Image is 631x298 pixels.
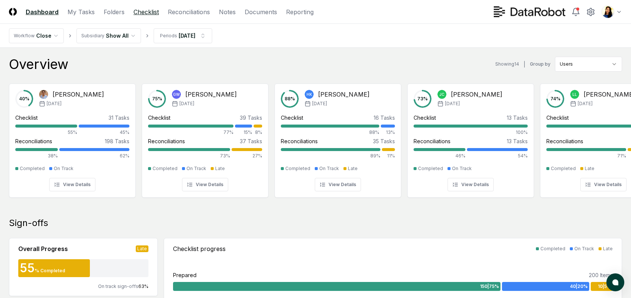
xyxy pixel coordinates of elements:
[18,262,35,274] div: 55
[153,165,178,172] div: Completed
[47,100,62,107] span: [DATE]
[148,137,185,145] div: Reconciliations
[407,78,534,198] a: 73%JC[PERSON_NAME][DATE]Checklist13 Tasks100%Reconciliations13 Tasks46%54%CompletedOn TrackView D...
[39,90,48,99] img: Dina Abdelmageed
[49,178,95,191] button: View Details
[578,100,593,107] span: [DATE]
[104,7,125,16] a: Folders
[59,153,129,159] div: 62%
[98,283,138,289] span: On track sign-offs
[136,245,148,252] div: Late
[232,153,262,159] div: 27%
[142,78,269,198] a: 75%GW[PERSON_NAME][DATE]Checklist39 Tasks77%15%8%Reconciliations37 Tasks73%27%CompletedOn TrackLa...
[9,78,136,198] a: 40%Dina Abdelmageed[PERSON_NAME][DATE]Checklist31 Tasks55%45%Reconciliations198 Tasks38%62%Comple...
[546,137,583,145] div: Reconciliations
[574,245,594,252] div: On Track
[15,129,77,136] div: 55%
[572,92,577,97] span: LL
[494,6,565,17] img: DataRobot logo
[254,129,262,136] div: 8%
[606,273,624,291] button: atlas-launcher
[451,90,502,99] div: [PERSON_NAME]
[418,165,443,172] div: Completed
[414,114,436,122] div: Checklist
[53,90,104,99] div: [PERSON_NAME]
[148,129,233,136] div: 77%
[173,271,197,279] div: Prepared
[570,283,588,290] span: 40 | 20 %
[540,245,565,252] div: Completed
[219,7,236,16] a: Notes
[448,178,494,191] button: View Details
[445,100,460,107] span: [DATE]
[414,153,465,159] div: 46%
[9,28,212,43] nav: breadcrumb
[307,92,312,97] span: HK
[312,100,327,107] span: [DATE]
[439,92,445,97] span: JC
[281,114,303,122] div: Checklist
[79,129,129,136] div: 45%
[81,32,104,39] div: Subsidiary
[18,244,68,253] div: Overall Progress
[215,165,225,172] div: Late
[319,165,339,172] div: On Track
[589,271,613,279] div: 200 Items
[580,178,627,191] button: View Details
[598,283,611,290] span: 10 | 5 %
[54,165,73,172] div: On Track
[179,100,194,107] span: [DATE]
[524,60,525,68] div: |
[160,32,177,39] div: Periods
[530,62,550,66] label: Group by
[15,137,52,145] div: Reconciliations
[109,114,129,122] div: 31 Tasks
[286,7,314,16] a: Reporting
[281,137,318,145] div: Reconciliations
[235,129,252,136] div: 15%
[185,90,237,99] div: [PERSON_NAME]
[245,7,277,16] a: Documents
[467,153,528,159] div: 54%
[240,137,262,145] div: 37 Tasks
[274,78,401,198] a: 88%HK[PERSON_NAME][DATE]Checklist16 Tasks88%13%Reconciliations35 Tasks89%11%CompletedOn TrackLate...
[281,153,380,159] div: 89%
[381,129,395,136] div: 13%
[382,153,395,159] div: 11%
[154,28,212,43] button: Periods[DATE]
[15,153,58,159] div: 38%
[585,165,594,172] div: Late
[20,165,45,172] div: Completed
[9,57,68,72] div: Overview
[240,114,262,122] div: 39 Tasks
[480,283,499,290] span: 150 | 75 %
[173,244,226,253] div: Checklist progress
[603,245,613,252] div: Late
[182,178,228,191] button: View Details
[507,114,528,122] div: 13 Tasks
[374,114,395,122] div: 16 Tasks
[9,8,17,16] img: Logo
[68,7,95,16] a: My Tasks
[148,153,230,159] div: 73%
[285,165,310,172] div: Completed
[134,7,159,16] a: Checklist
[602,6,614,18] img: ACg8ocKO-3G6UtcSn9a5p2PdI879Oh_tobqT7vJnb_FmuK1XD8isku4=s96-c
[14,32,35,39] div: Workflow
[186,165,206,172] div: On Track
[546,114,569,122] div: Checklist
[318,90,370,99] div: [PERSON_NAME]
[315,178,361,191] button: View Details
[168,7,210,16] a: Reconciliations
[546,153,626,159] div: 71%
[414,129,528,136] div: 100%
[551,165,576,172] div: Completed
[348,165,358,172] div: Late
[105,137,129,145] div: 198 Tasks
[15,114,38,122] div: Checklist
[452,165,472,172] div: On Track
[495,61,519,68] div: Showing 14
[138,283,148,289] span: 63 %
[179,32,195,40] div: [DATE]
[35,267,65,274] div: % Completed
